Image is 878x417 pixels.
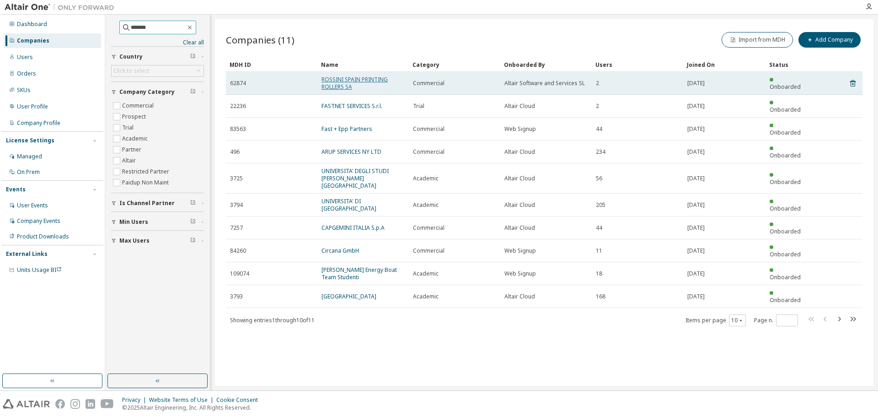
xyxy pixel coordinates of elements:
[230,270,249,277] span: 109074
[6,137,54,144] div: License Settings
[190,237,196,244] span: Clear filter
[687,103,705,110] span: [DATE]
[770,178,801,186] span: Onboarded
[122,111,148,122] label: Prospect
[596,103,599,110] span: 2
[122,122,135,133] label: Trial
[731,317,744,324] button: 10
[770,296,801,304] span: Onboarded
[687,57,762,72] div: Joined On
[149,396,216,404] div: Website Terms of Use
[190,200,196,207] span: Clear filter
[321,224,385,232] a: CAPGEMINI ITALIA S.p.A
[687,224,705,232] span: [DATE]
[504,148,535,156] span: Altair Cloud
[770,83,801,91] span: Onboarded
[412,57,497,72] div: Category
[190,88,196,96] span: Clear filter
[596,125,602,133] span: 44
[230,103,246,110] span: 22236
[122,155,138,166] label: Altair
[17,37,49,44] div: Companies
[230,175,243,182] span: 3725
[413,80,444,87] span: Commercial
[230,80,246,87] span: 62874
[504,175,535,182] span: Altair Cloud
[122,177,171,188] label: Paidup Non Maint
[230,316,315,324] span: Showing entries 1 through 10 of 11
[413,175,439,182] span: Academic
[596,293,605,300] span: 168
[122,144,143,155] label: Partner
[112,65,203,76] div: Click to select
[596,175,602,182] span: 56
[687,293,705,300] span: [DATE]
[6,186,26,193] div: Events
[321,125,372,133] a: Fast + Epp Partners
[111,82,204,102] button: Company Category
[17,119,60,127] div: Company Profile
[413,125,444,133] span: Commercial
[111,231,204,251] button: Max Users
[190,53,196,60] span: Clear filter
[119,237,150,244] span: Max Users
[687,80,705,87] span: [DATE]
[226,33,294,46] span: Companies (11)
[798,32,861,48] button: Add Company
[17,168,40,176] div: On Prem
[596,201,605,209] span: 205
[122,396,149,404] div: Privacy
[413,224,444,232] span: Commercial
[504,80,585,87] span: Altair Software and Services SL
[111,193,204,213] button: Is Channel Partner
[687,148,705,156] span: [DATE]
[504,247,536,255] span: Web Signup
[770,106,801,114] span: Onboarded
[113,67,149,75] div: Click to select
[122,133,150,144] label: Academic
[413,247,444,255] span: Commercial
[321,167,389,190] a: UNIVERSITA' DEGLI STUDI [PERSON_NAME][GEOGRAPHIC_DATA]
[770,273,801,281] span: Onboarded
[687,125,705,133] span: [DATE]
[596,80,599,87] span: 2
[230,57,314,72] div: MDH ID
[111,212,204,232] button: Min Users
[119,200,175,207] span: Is Channel Partner
[190,218,196,226] span: Clear filter
[122,100,155,111] label: Commercial
[685,314,746,326] span: Items per page
[321,247,359,255] a: Circana GmbH
[86,399,95,409] img: linkedin.svg
[321,57,405,72] div: Name
[122,404,263,412] p: © 2025 Altair Engineering, Inc. All Rights Reserved.
[770,227,801,235] span: Onboarded
[17,103,48,110] div: User Profile
[504,57,588,72] div: Onboarded By
[17,202,48,209] div: User Events
[17,233,69,240] div: Product Downloads
[17,87,31,94] div: SKUs
[17,21,47,28] div: Dashboard
[687,175,705,182] span: [DATE]
[17,266,62,274] span: Units Usage BI
[321,197,376,212] a: UNIVERSITA' DI [GEOGRAPHIC_DATA]
[230,224,243,232] span: 7257
[504,201,535,209] span: Altair Cloud
[321,292,376,300] a: [GEOGRAPHIC_DATA]
[122,166,171,177] label: Restricted Partner
[770,129,801,136] span: Onboarded
[413,201,439,209] span: Academic
[230,125,246,133] span: 83563
[5,3,119,12] img: Altair One
[321,102,382,110] a: FASTNET SERVICES S.r.l.
[413,148,444,156] span: Commercial
[754,314,798,326] span: Page n.
[596,148,605,156] span: 234
[216,396,263,404] div: Cookie Consent
[101,399,114,409] img: youtube.svg
[596,224,602,232] span: 44
[119,53,143,60] span: Country
[111,47,204,67] button: Country
[119,88,175,96] span: Company Category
